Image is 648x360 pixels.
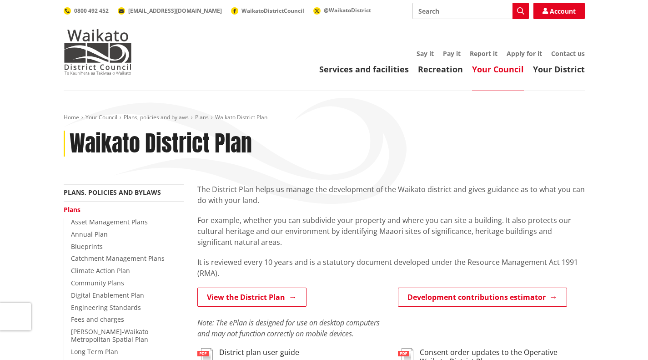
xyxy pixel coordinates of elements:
p: For example, whether you can subdivide your property and where you can site a building. It also p... [197,215,585,248]
span: [EMAIL_ADDRESS][DOMAIN_NAME] [128,7,222,15]
span: WaikatoDistrictCouncil [241,7,304,15]
a: Recreation [418,64,463,75]
img: Waikato District Council - Te Kaunihera aa Takiwaa o Waikato [64,29,132,75]
a: Catchment Management Plans [71,254,165,263]
a: Climate Action Plan [71,266,130,275]
span: 0800 492 452 [74,7,109,15]
span: Waikato District Plan [215,113,267,121]
a: Pay it [443,49,461,58]
a: WaikatoDistrictCouncil [231,7,304,15]
input: Search input [412,3,529,19]
a: Your Council [472,64,524,75]
a: Plans [64,205,80,214]
a: Your District [533,64,585,75]
p: The District Plan helps us manage the development of the Waikato district and gives guidance as t... [197,184,585,206]
a: Plans, policies and bylaws [64,188,161,197]
a: 0800 492 452 [64,7,109,15]
a: [PERSON_NAME]-Waikato Metropolitan Spatial Plan [71,327,148,344]
p: It is reviewed every 10 years and is a statutory document developed under the Resource Management... [197,257,585,279]
a: View the District Plan [197,288,306,307]
a: Home [64,113,79,121]
nav: breadcrumb [64,114,585,122]
a: Asset Management Plans [71,218,148,226]
a: @WaikatoDistrict [313,6,371,14]
a: Fees and charges [71,315,124,324]
a: Digital Enablement Plan [71,291,144,299]
h3: District plan user guide [219,348,299,357]
a: Community Plans [71,279,124,287]
a: Your Council [85,113,117,121]
a: Long Term Plan [71,347,118,356]
a: Engineering Standards [71,303,141,312]
a: Say it [417,49,434,58]
span: @WaikatoDistrict [324,6,371,14]
a: Services and facilities [319,64,409,75]
a: Plans, policies and bylaws [124,113,189,121]
a: Development contributions estimator [398,288,567,307]
a: Account [533,3,585,19]
a: [EMAIL_ADDRESS][DOMAIN_NAME] [118,7,222,15]
em: Note: The ePlan is designed for use on desktop computers and may not function correctly on mobile... [197,318,380,339]
a: Blueprints [71,242,103,251]
a: Contact us [551,49,585,58]
h1: Waikato District Plan [70,131,252,157]
a: Annual Plan [71,230,108,238]
a: Apply for it [507,49,542,58]
a: Plans [195,113,209,121]
a: Report it [470,49,497,58]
